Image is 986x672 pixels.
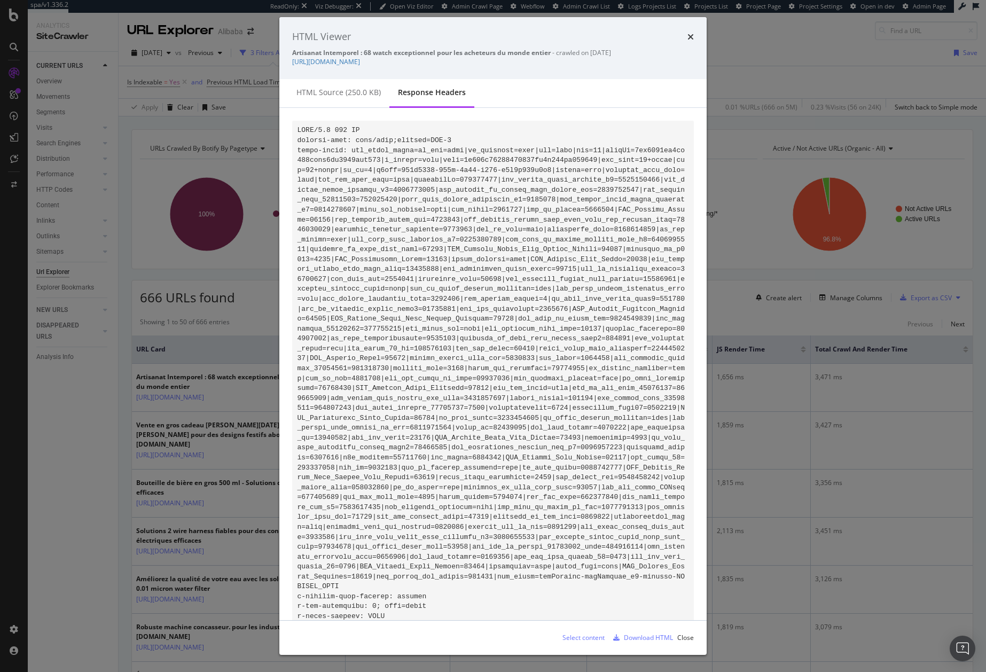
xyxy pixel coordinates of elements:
button: Select content [554,629,605,646]
div: modal [279,17,707,655]
strong: Artisanat Intemporel : 68 watch exceptionnel pour les acheteurs du monde entier [292,48,551,57]
div: Open Intercom Messenger [950,636,975,661]
div: - crawled on [DATE] [292,48,694,57]
div: times [687,30,694,44]
div: Select content [562,633,605,642]
button: Close [677,629,694,646]
div: Download HTML [624,633,673,642]
div: HTML source (250.0 KB) [296,87,381,98]
div: Close [677,633,694,642]
a: [URL][DOMAIN_NAME] [292,57,360,66]
div: HTML Viewer [292,30,351,44]
button: Download HTML [609,629,673,646]
div: Response Headers [398,87,466,98]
